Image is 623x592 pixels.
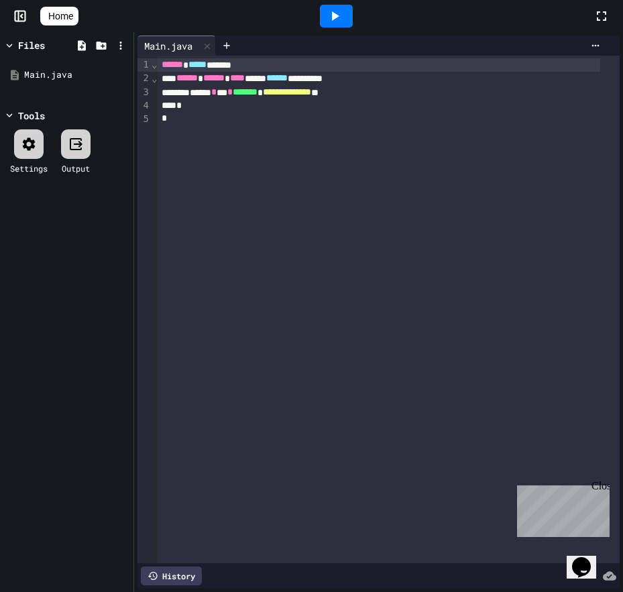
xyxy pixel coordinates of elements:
[137,72,151,85] div: 2
[567,538,610,579] iframe: chat widget
[137,86,151,99] div: 3
[62,162,90,174] div: Output
[48,9,73,23] span: Home
[151,73,158,84] span: Fold line
[18,109,45,123] div: Tools
[137,58,151,72] div: 1
[512,480,610,537] iframe: chat widget
[24,68,129,82] div: Main.java
[137,99,151,113] div: 4
[18,38,45,52] div: Files
[141,567,202,585] div: History
[151,59,158,70] span: Fold line
[137,113,151,126] div: 5
[10,162,48,174] div: Settings
[137,39,199,53] div: Main.java
[5,5,93,85] div: Chat with us now!Close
